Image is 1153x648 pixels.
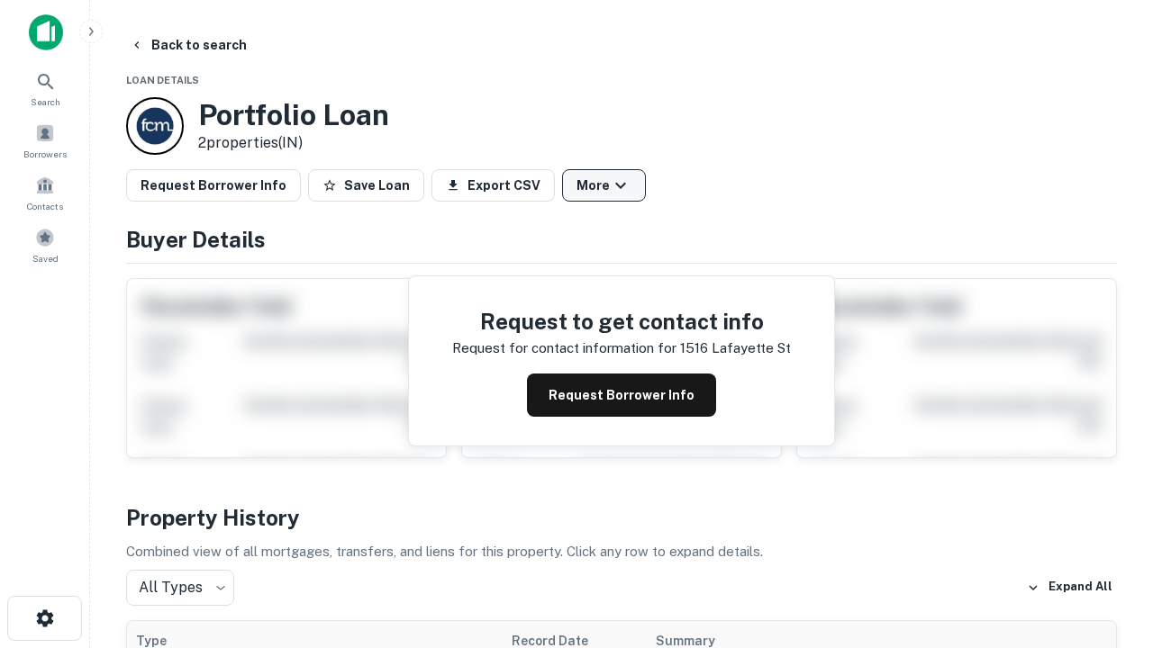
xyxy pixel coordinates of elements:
h4: Buyer Details [126,223,1117,256]
button: More [562,169,646,202]
span: Contacts [27,199,63,213]
iframe: Chat Widget [1063,504,1153,590]
p: Combined view of all mortgages, transfers, and liens for this property. Click any row to expand d... [126,541,1117,562]
a: Borrowers [5,116,85,165]
span: Search [31,94,60,109]
span: Saved [32,251,59,265]
span: Borrowers [23,147,67,161]
h4: Request to get contact info [452,305,791,337]
button: Save Loan [308,169,424,202]
p: 1516 lafayette st [680,337,791,359]
h4: Property History [126,501,1117,534]
p: 2 properties (IN) [198,132,389,154]
a: Search [5,64,85,112]
div: All Types [126,570,234,606]
h3: Portfolio Loan [198,98,389,132]
button: Request Borrower Info [527,373,716,417]
p: Request for contact information for [452,337,676,359]
button: Export CSV [431,169,555,202]
img: capitalize-icon.png [29,14,63,50]
span: Loan Details [126,75,199,85]
a: Contacts [5,168,85,217]
a: Saved [5,220,85,269]
button: Back to search [123,29,254,61]
button: Expand All [1022,574,1117,601]
button: Request Borrower Info [126,169,301,202]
